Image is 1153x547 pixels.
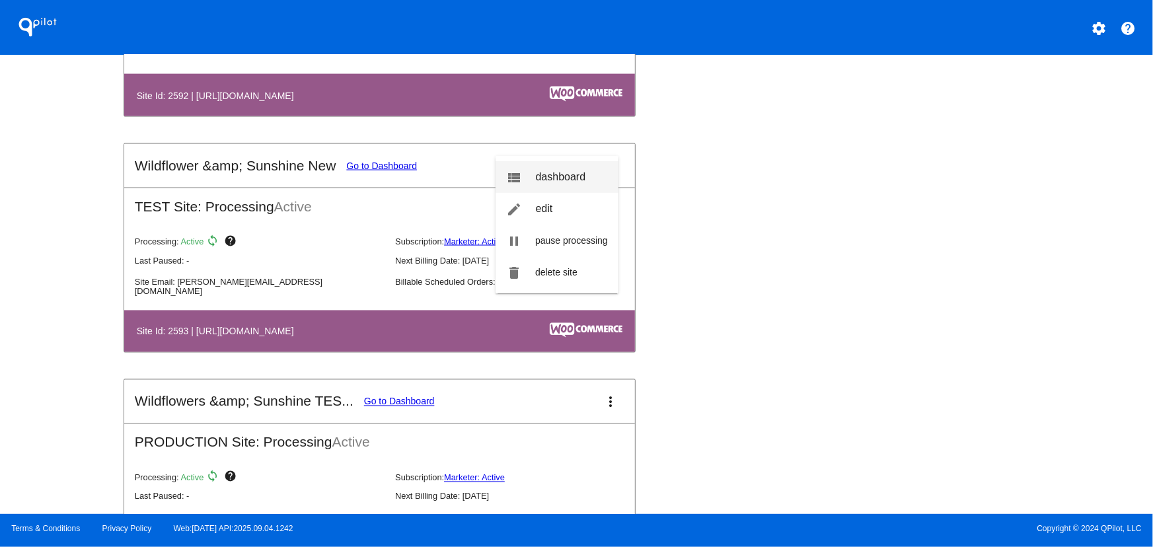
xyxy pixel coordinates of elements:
[535,267,577,277] span: delete site
[506,170,522,186] mat-icon: view_list
[506,265,522,281] mat-icon: delete
[506,201,522,217] mat-icon: edit
[506,233,522,249] mat-icon: pause
[536,171,586,182] span: dashboard
[535,235,608,246] span: pause processing
[536,203,553,214] span: edit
